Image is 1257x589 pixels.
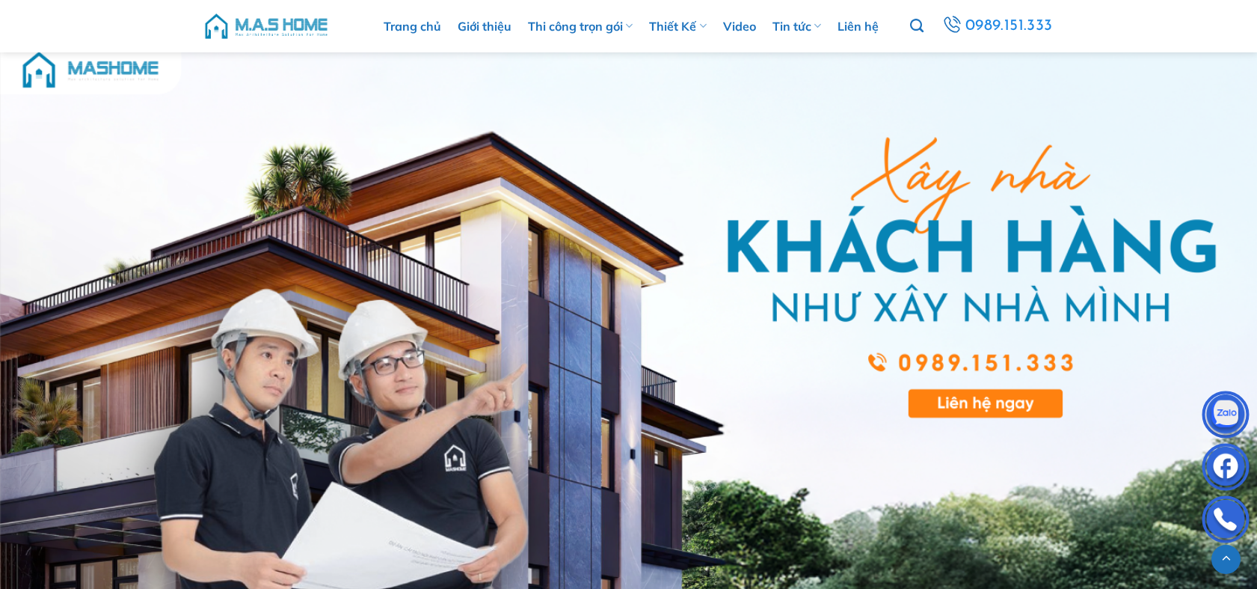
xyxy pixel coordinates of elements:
[723,4,756,49] a: Video
[1203,394,1248,439] img: Zalo
[910,10,923,42] a: Tìm kiếm
[528,4,633,49] a: Thi công trọn gói
[649,4,706,49] a: Thiết Kế
[458,4,511,49] a: Giới thiệu
[1203,447,1248,492] img: Facebook
[1211,545,1241,574] a: Lên đầu trang
[838,4,879,49] a: Liên hệ
[1203,499,1248,544] img: Phone
[965,13,1053,39] span: 0989.151.333
[203,4,330,49] img: M.A.S HOME – Tổng Thầu Thiết Kế Và Xây Nhà Trọn Gói
[384,4,441,49] a: Trang chủ
[940,13,1054,40] a: 0989.151.333
[772,4,821,49] a: Tin tức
